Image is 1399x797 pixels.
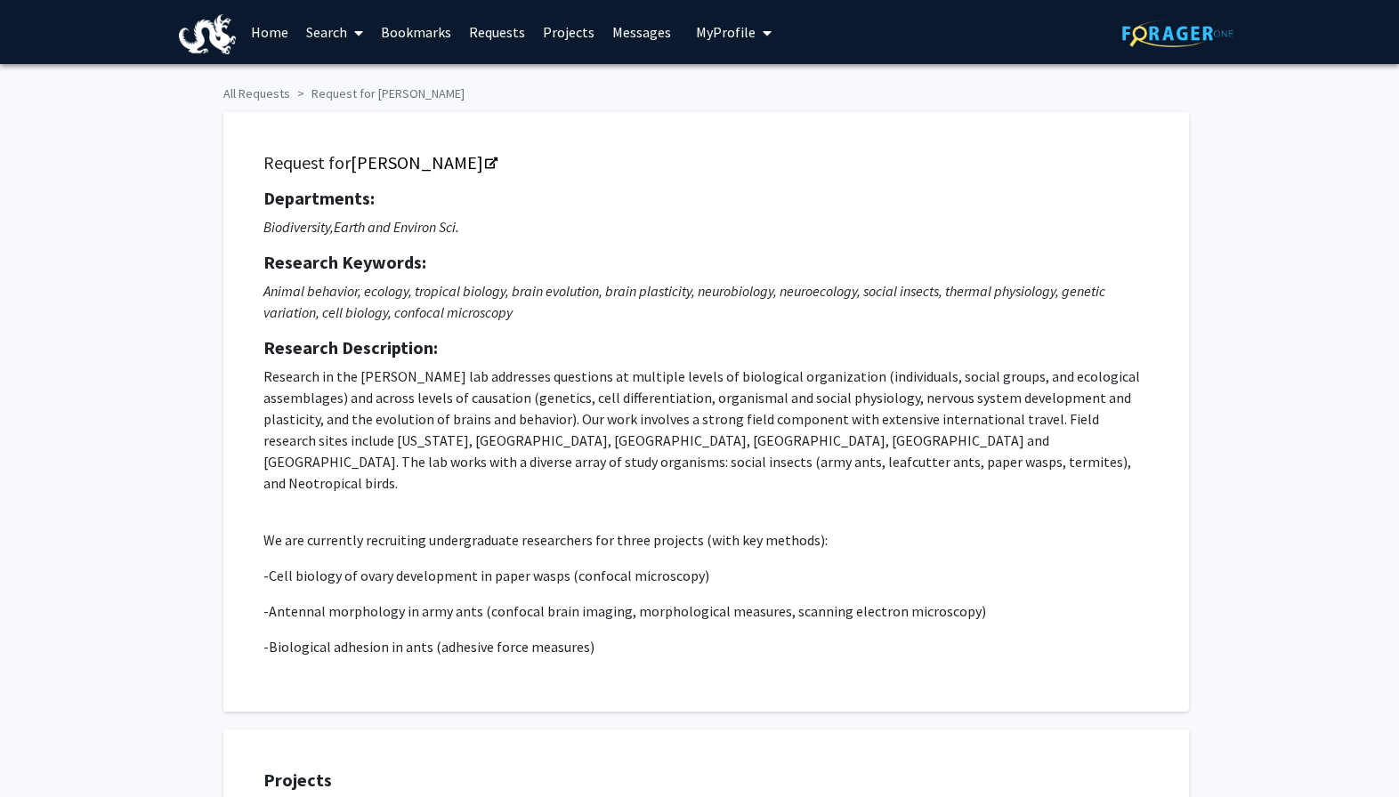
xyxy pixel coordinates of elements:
ol: breadcrumb [223,77,1176,103]
strong: Research Keywords: [263,251,426,273]
iframe: Chat [13,717,76,784]
a: Bookmarks [372,1,460,63]
p: -Cell biology of ovary development in paper wasps (confocal microscopy) [263,565,1149,586]
i: Biodiversity,Earth and Environ Sci. [263,218,459,236]
p: -Antennal morphology in army ants (confocal brain imaging, morphological measures, scanning elect... [263,600,1149,622]
img: Drexel University Logo [179,14,236,54]
span: My Profile [696,23,756,41]
p: We are currently recruiting undergraduate researchers for three projects (with key methods): [263,529,1149,551]
p: Research in the [PERSON_NAME] lab addresses questions at multiple levels of biological organizati... [263,366,1149,494]
strong: Projects [263,769,332,791]
i: Animal behavior, ecology, tropical biology, brain evolution, brain plasticity, neurobiology, neur... [263,282,1105,321]
a: Messages [603,1,680,63]
a: Opens in a new tab [351,151,496,173]
a: Requests [460,1,534,63]
li: Request for [PERSON_NAME] [290,85,465,103]
a: Projects [534,1,603,63]
strong: Departments: [263,187,375,209]
a: All Requests [223,85,290,101]
a: Search [297,1,372,63]
strong: Research Description: [263,336,438,358]
img: ForagerOne Logo [1122,20,1233,47]
p: -Biological adhesion in ants (adhesive force measures) [263,636,1149,657]
h5: Request for [263,152,1149,173]
a: Home [242,1,297,63]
